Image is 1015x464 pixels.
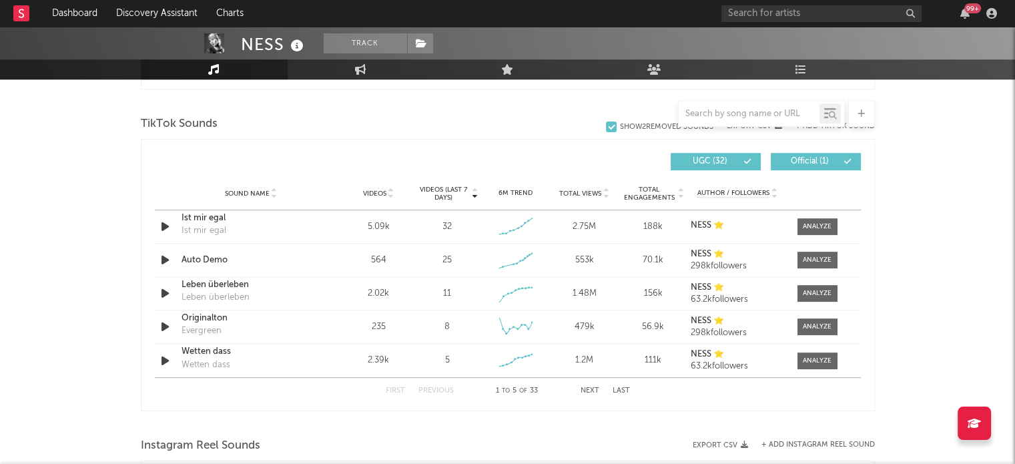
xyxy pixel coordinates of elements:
[559,190,601,198] span: Total Views
[484,188,547,198] div: 6M Trend
[519,388,527,394] span: of
[671,153,761,170] button: UGC(32)
[613,387,630,395] button: Last
[182,224,226,238] div: Ist mir egal
[348,287,410,300] div: 2.02k
[779,158,841,166] span: Official ( 1 )
[697,189,769,198] span: Author / Followers
[444,354,449,367] div: 5
[691,362,783,371] div: 63.2k followers
[225,190,270,198] span: Sound Name
[348,220,410,234] div: 5.09k
[480,383,554,399] div: 1 5 33
[691,316,783,326] a: NESS ⭐️
[581,387,599,395] button: Next
[691,221,783,230] a: NESS ⭐️
[622,220,684,234] div: 188k
[691,350,783,359] a: NESS ⭐️
[241,33,307,55] div: NESS
[691,283,783,292] a: NESS ⭐️
[620,123,713,132] div: Show 2 Removed Sounds
[691,316,724,325] strong: NESS ⭐️
[761,441,875,449] button: + Add Instagram Reel Sound
[691,350,724,359] strong: NESS ⭐️
[721,5,922,22] input: Search for artists
[691,262,783,271] div: 298k followers
[386,387,405,395] button: First
[691,250,783,259] a: NESS ⭐️
[691,221,724,230] strong: NESS ⭐️
[443,287,451,300] div: 11
[553,354,615,367] div: 1.2M
[771,153,861,170] button: Official(1)
[182,278,321,292] a: Leben überleben
[622,186,676,202] span: Total Engagements
[182,212,321,225] a: Ist mir egal
[444,320,450,334] div: 8
[182,324,222,338] div: Evergreen
[182,254,321,267] a: Auto Demo
[691,295,783,304] div: 63.2k followers
[622,354,684,367] div: 111k
[964,3,981,13] div: 99 +
[182,291,250,304] div: Leben überleben
[141,438,260,454] span: Instagram Reel Sounds
[553,287,615,300] div: 1.48M
[348,354,410,367] div: 2.39k
[553,220,615,234] div: 2.75M
[553,320,615,334] div: 479k
[960,8,970,19] button: 99+
[679,109,819,120] input: Search by song name or URL
[691,328,783,338] div: 298k followers
[442,254,452,267] div: 25
[416,186,470,202] span: Videos (last 7 days)
[693,441,748,449] button: Export CSV
[348,320,410,334] div: 235
[691,250,724,258] strong: NESS ⭐️
[418,387,454,395] button: Previous
[622,254,684,267] div: 70.1k
[622,320,684,334] div: 56.9k
[553,254,615,267] div: 553k
[363,190,386,198] span: Videos
[182,359,230,372] div: Wetten dass
[182,345,321,359] a: Wetten dass
[502,388,510,394] span: to
[679,158,741,166] span: UGC ( 32 )
[691,283,724,292] strong: NESS ⭐️
[348,254,410,267] div: 564
[182,312,321,325] a: Originalton
[622,287,684,300] div: 156k
[324,33,407,53] button: Track
[442,220,452,234] div: 32
[748,441,875,449] div: + Add Instagram Reel Sound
